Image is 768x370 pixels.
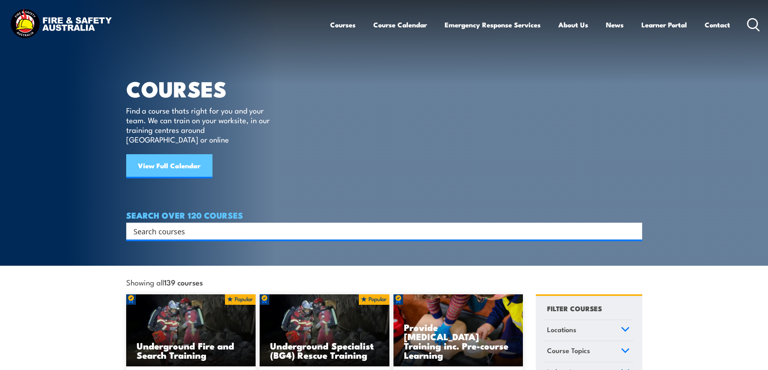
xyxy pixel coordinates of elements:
a: Locations [543,320,633,341]
img: Underground mine rescue [260,294,389,367]
a: Courses [330,14,356,35]
span: Locations [547,324,577,335]
a: Provide [MEDICAL_DATA] Training inc. Pre-course Learning [393,294,523,367]
input: Search input [133,225,624,237]
img: Underground mine rescue [126,294,256,367]
form: Search form [135,225,626,237]
a: Course Calendar [373,14,427,35]
a: View Full Calendar [126,154,212,178]
h1: COURSES [126,79,281,98]
a: Learner Portal [641,14,687,35]
h3: Provide [MEDICAL_DATA] Training inc. Pre-course Learning [404,322,513,360]
h4: FILTER COURSES [547,303,602,314]
h4: SEARCH OVER 120 COURSES [126,211,642,219]
a: Underground Specialist (BG4) Rescue Training [260,294,389,367]
p: Find a course thats right for you and your team. We can train on your worksite, in our training c... [126,105,273,144]
span: Showing all [126,278,203,286]
a: News [606,14,624,35]
a: Underground Fire and Search Training [126,294,256,367]
button: Search magnifier button [628,225,639,237]
img: Low Voltage Rescue and Provide CPR [393,294,523,367]
strong: 139 courses [164,277,203,287]
a: Course Topics [543,341,633,362]
h3: Underground Fire and Search Training [137,341,246,360]
a: About Us [558,14,588,35]
a: Emergency Response Services [445,14,541,35]
span: Course Topics [547,345,590,356]
h3: Underground Specialist (BG4) Rescue Training [270,341,379,360]
a: Contact [705,14,730,35]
